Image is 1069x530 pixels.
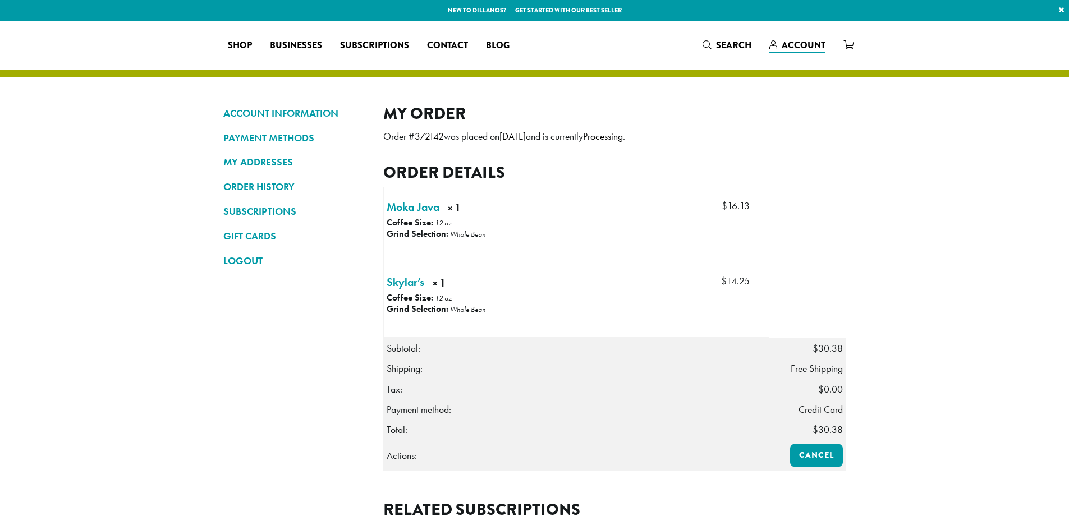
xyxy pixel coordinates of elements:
th: Subtotal: [383,338,769,358]
strong: Grind Selection: [387,228,448,239]
mark: Processing [583,130,623,142]
h2: Related subscriptions [383,500,846,519]
a: SUBSCRIPTIONS [223,202,366,221]
a: Cancel order 372142 [790,444,843,467]
span: 30.38 [813,342,843,354]
strong: Coffee Size: [387,292,433,303]
h2: My Order [383,104,846,123]
a: MY ADDRESSES [223,153,366,172]
p: 12 oz [435,218,452,228]
span: Subscriptions [340,39,409,53]
p: Order # was placed on and is currently . [383,127,846,146]
a: ORDER HISTORY [223,177,366,196]
strong: × 1 [433,276,480,293]
p: Whole Bean [450,305,485,314]
th: Total: [383,420,769,440]
span: Account [782,39,825,52]
span: Contact [427,39,468,53]
a: PAYMENT METHODS [223,128,366,148]
th: Shipping: [383,358,769,379]
mark: 372142 [415,130,444,142]
a: ACCOUNT INFORMATION [223,104,366,123]
span: Shop [228,39,252,53]
span: $ [818,383,824,395]
span: Blog [486,39,510,53]
a: Shop [219,36,261,54]
span: Businesses [270,39,322,53]
span: Search [716,39,751,52]
p: Whole Bean [450,229,485,239]
a: Search [694,36,760,54]
a: Moka Java [387,199,439,215]
a: Skylar’s [387,274,424,291]
span: $ [722,200,727,212]
td: Credit Card [769,399,846,420]
th: Actions: [383,440,769,470]
span: 30.38 [813,423,843,436]
span: $ [813,342,818,354]
p: 12 oz [435,293,452,303]
strong: Grind Selection: [387,303,448,315]
th: Payment method: [383,399,769,420]
td: Free Shipping [769,358,846,379]
a: Get started with our best seller [515,6,622,15]
strong: Coffee Size: [387,216,433,228]
a: LOGOUT [223,251,366,270]
th: Tax: [383,379,769,399]
h2: Order details [383,163,846,182]
span: $ [813,423,818,436]
a: GIFT CARDS [223,227,366,246]
bdi: 14.25 [721,275,750,287]
mark: [DATE] [499,130,526,142]
bdi: 16.13 [722,200,750,212]
span: $ [721,275,727,287]
strong: × 1 [448,201,499,218]
span: 0.00 [818,383,843,395]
